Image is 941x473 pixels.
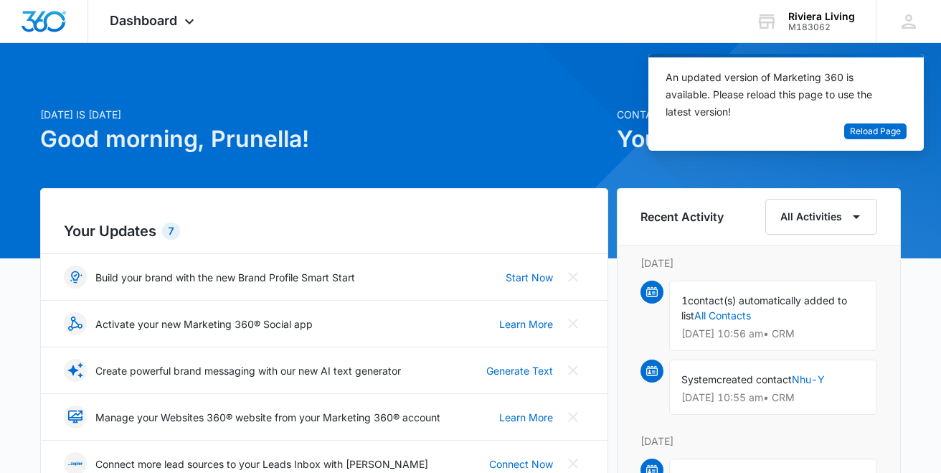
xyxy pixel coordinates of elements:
[499,410,553,425] a: Learn More
[681,393,865,403] p: [DATE] 10:55 am • CRM
[681,373,717,385] span: System
[788,22,855,32] div: account id
[850,125,901,139] span: Reload Page
[844,123,907,140] button: Reload Page
[506,270,553,285] a: Start Now
[562,266,585,289] button: Close
[617,107,901,122] p: Contacts
[717,373,792,385] span: created contact
[64,220,585,242] h2: Your Updates
[792,373,825,385] a: Nhu-Y
[666,69,889,121] div: An updated version of Marketing 360 is available. Please reload this page to use the latest version!
[640,256,877,271] p: [DATE]
[640,434,877,449] p: [DATE]
[788,11,855,22] div: account name
[486,363,553,378] a: Generate Text
[681,294,688,306] span: 1
[617,122,901,156] h1: You have 29 contacts
[110,13,177,28] span: Dashboard
[562,312,585,335] button: Close
[40,107,608,122] p: [DATE] is [DATE]
[562,406,585,428] button: Close
[95,270,355,285] p: Build your brand with the new Brand Profile Smart Start
[694,309,751,322] a: All Contacts
[40,122,608,156] h1: Good morning, Prunella!
[95,363,401,378] p: Create powerful brand messaging with our new AI text generator
[681,329,865,339] p: [DATE] 10:56 am • CRM
[562,359,585,382] button: Close
[640,208,724,225] h6: Recent Activity
[95,317,313,332] p: Activate your new Marketing 360® Social app
[489,456,553,472] a: Connect Now
[95,410,440,425] p: Manage your Websites 360® website from your Marketing 360® account
[499,317,553,332] a: Learn More
[162,223,180,240] div: 7
[95,456,428,472] p: Connect more lead sources to your Leads Inbox with [PERSON_NAME]
[765,199,877,235] button: All Activities
[681,294,847,322] span: contact(s) automatically added to list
